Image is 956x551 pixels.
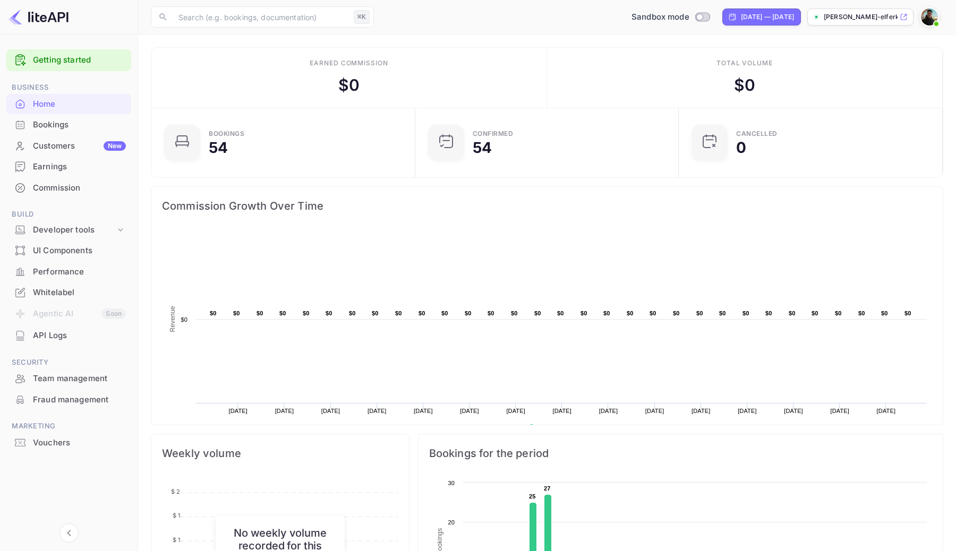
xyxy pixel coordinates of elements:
[33,330,126,342] div: API Logs
[275,408,294,414] text: [DATE]
[233,310,240,316] text: $0
[736,131,778,137] div: CANCELLED
[557,310,564,316] text: $0
[33,140,126,152] div: Customers
[33,245,126,257] div: UI Components
[33,98,126,110] div: Home
[6,433,131,452] a: Vouchers
[824,12,898,22] p: [PERSON_NAME]-elferkh-k8rs.nui...
[921,8,938,25] img: Jaber Elferkh
[473,131,514,137] div: Confirmed
[8,8,69,25] img: LiteAPI logo
[33,182,126,194] div: Commission
[534,310,541,316] text: $0
[858,310,865,316] text: $0
[742,310,749,316] text: $0
[488,310,494,316] text: $0
[303,310,310,316] text: $0
[448,480,455,486] text: 30
[6,420,131,432] span: Marketing
[441,310,448,316] text: $0
[173,536,180,544] tspan: $ 1
[465,310,472,316] text: $0
[6,240,131,261] div: UI Components
[716,58,773,68] div: Total volume
[104,141,126,151] div: New
[673,310,680,316] text: $0
[581,310,587,316] text: $0
[6,178,131,199] div: Commission
[349,310,356,316] text: $0
[599,408,618,414] text: [DATE]
[33,119,126,131] div: Bookings
[419,310,425,316] text: $0
[506,408,525,414] text: [DATE]
[59,523,79,543] button: Collapse navigation
[33,394,126,406] div: Fraud management
[553,408,572,414] text: [DATE]
[338,73,360,97] div: $ 0
[33,266,126,278] div: Performance
[692,408,711,414] text: [DATE]
[6,368,131,389] div: Team management
[460,408,479,414] text: [DATE]
[877,408,896,414] text: [DATE]
[6,262,131,282] div: Performance
[627,310,634,316] text: $0
[6,221,131,239] div: Developer tools
[372,310,379,316] text: $0
[789,310,796,316] text: $0
[6,136,131,157] div: CustomersNew
[279,310,286,316] text: $0
[812,310,818,316] text: $0
[326,310,332,316] text: $0
[722,8,801,25] div: Click to change the date range period
[696,310,703,316] text: $0
[736,140,746,155] div: 0
[6,240,131,260] a: UI Components
[881,310,888,316] text: $0
[171,488,180,495] tspan: $ 2
[473,140,492,155] div: 54
[719,310,726,316] text: $0
[738,408,757,414] text: [DATE]
[529,493,536,500] text: 25
[6,357,131,368] span: Security
[6,390,131,409] a: Fraud management
[209,140,228,155] div: 54
[169,306,176,332] text: Revenue
[734,73,755,97] div: $ 0
[33,54,126,66] a: Getting started
[6,433,131,453] div: Vouchers
[6,282,131,302] a: Whitelabel
[210,310,217,316] text: $0
[172,6,349,28] input: Search (e.g. bookings, documentation)
[631,11,689,23] span: Sandbox mode
[414,408,433,414] text: [DATE]
[173,512,180,519] tspan: $ 1
[6,82,131,93] span: Business
[6,325,131,346] div: API Logs
[603,310,610,316] text: $0
[6,136,131,156] a: CustomersNew
[33,373,126,385] div: Team management
[645,408,664,414] text: [DATE]
[6,262,131,281] a: Performance
[6,282,131,303] div: Whitelabel
[228,408,247,414] text: [DATE]
[627,11,714,23] div: Switch to Production mode
[162,197,932,214] span: Commission Growth Over Time
[429,445,932,462] span: Bookings for the period
[6,115,131,134] a: Bookings
[33,224,115,236] div: Developer tools
[6,368,131,388] a: Team management
[539,424,566,432] text: Revenue
[835,310,842,316] text: $0
[6,94,131,114] a: Home
[6,157,131,176] a: Earnings
[904,310,911,316] text: $0
[310,58,388,68] div: Earned commission
[395,310,402,316] text: $0
[257,310,263,316] text: $0
[650,310,656,316] text: $0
